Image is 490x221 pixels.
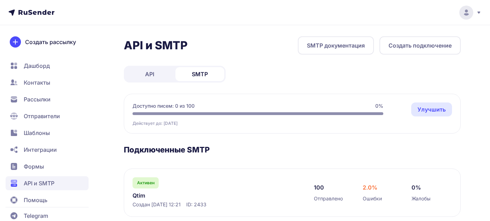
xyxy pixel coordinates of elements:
a: SMTP документация [298,36,374,55]
span: Шаблоны [24,129,50,137]
span: Telegram [24,212,48,220]
span: 100 [314,183,324,192]
span: Создан [DATE] 12:21 [133,201,181,208]
span: Контакты [24,78,50,87]
span: 0% [412,183,421,192]
span: Активен [137,180,154,186]
span: Доступно писем: 0 из 100 [133,102,195,109]
span: Создать рассылку [25,38,76,46]
span: 0% [375,102,383,109]
span: Дашборд [24,62,50,70]
span: SMTP [192,70,208,78]
a: API [125,67,174,81]
span: Рассылки [24,95,51,104]
a: Qtim [133,191,276,200]
a: SMTP [175,67,224,81]
span: Отправители [24,112,60,120]
a: Улучшить [411,102,452,116]
h2: API и SMTP [124,38,188,52]
span: Отправлено [314,195,343,202]
span: Формы [24,162,44,171]
span: Ошибки [363,195,382,202]
span: Действует до: [DATE] [133,121,178,126]
span: Интеграции [24,145,57,154]
span: Жалобы [412,195,430,202]
button: Создать подключение [379,36,461,55]
span: ID: 2433 [186,201,206,208]
span: 2.0% [363,183,377,192]
span: API и SMTP [24,179,54,187]
span: Помощь [24,196,47,204]
h3: Подключенные SMTP [124,145,461,155]
span: API [145,70,154,78]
